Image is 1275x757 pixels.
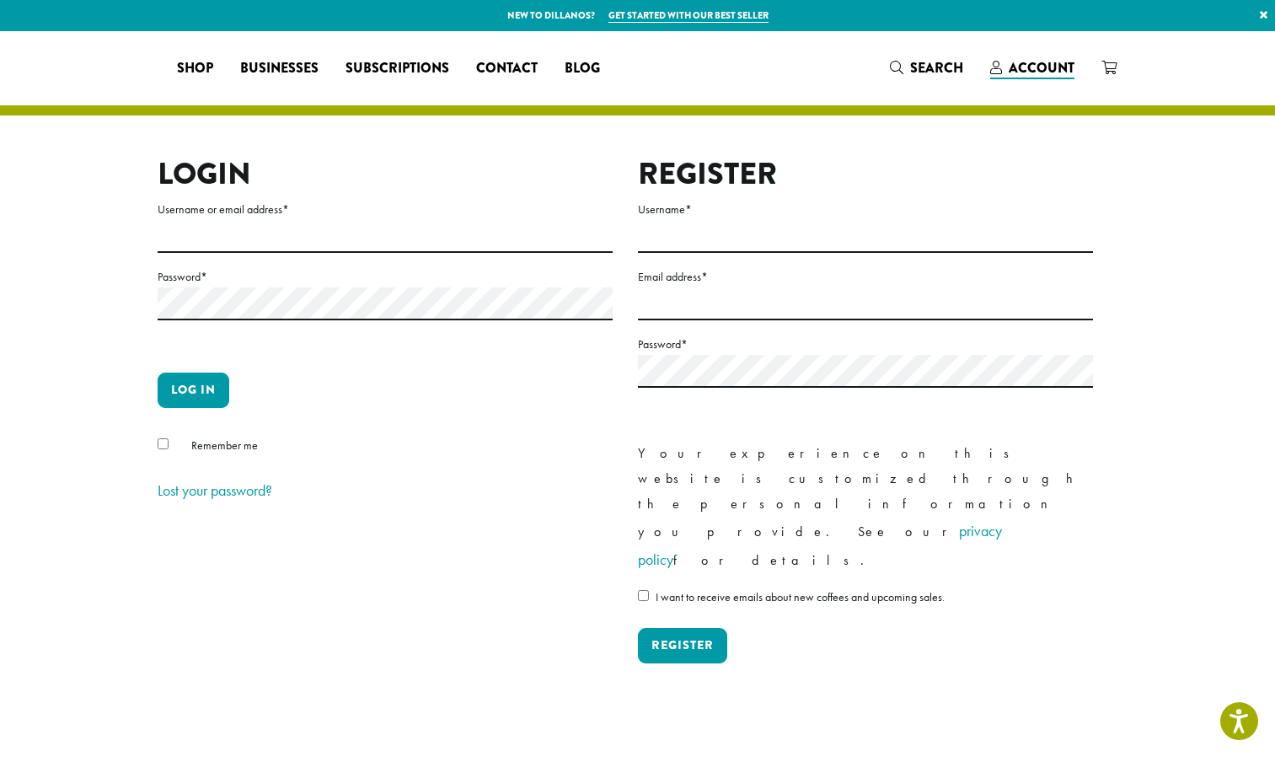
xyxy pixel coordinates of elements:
span: Contact [476,58,538,79]
a: privacy policy [638,521,1002,569]
span: I want to receive emails about new coffees and upcoming sales. [656,589,945,604]
input: I want to receive emails about new coffees and upcoming sales. [638,590,649,601]
label: Username or email address [158,199,613,220]
span: Blog [565,58,600,79]
h2: Login [158,156,613,192]
label: Password [158,266,613,287]
a: Get started with our best seller [608,8,769,23]
span: Subscriptions [346,58,449,79]
button: Register [638,628,727,663]
label: Email address [638,266,1093,287]
span: Account [1009,58,1074,78]
a: Search [876,54,977,82]
h2: Register [638,156,1093,192]
button: Log in [158,373,229,408]
span: Remember me [191,438,258,453]
span: Businesses [240,58,319,79]
span: Shop [177,58,213,79]
a: Shop [163,55,227,82]
a: Lost your password? [158,481,272,500]
span: Search [910,58,963,78]
label: Username [638,199,1093,220]
label: Password [638,334,1093,355]
p: Your experience on this website is customized through the personal information you provide. See o... [638,441,1093,574]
